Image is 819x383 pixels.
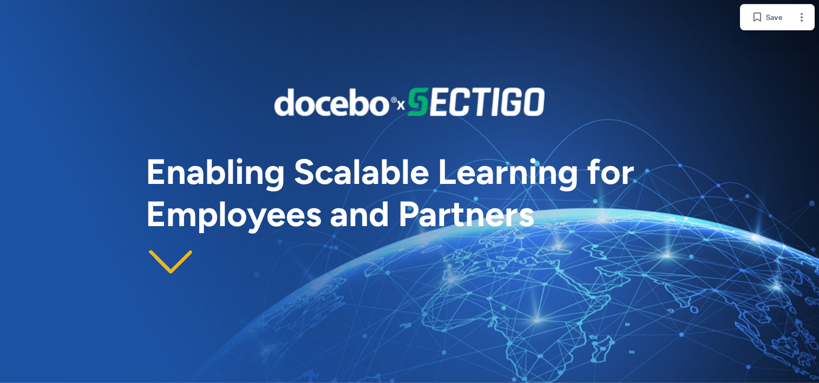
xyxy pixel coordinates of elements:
img: -HtqcRp7Uyd9otpOen9Ubi1XmO1Wen54lsacIw.png [274,76,545,128]
span: Save [766,11,782,24]
button: Save [742,6,791,28]
img: yMHVVGSKiii2Mk_ob5Ky5DYyrDDf4NCfGA7iow.gif [146,242,195,280]
span: Enabling Scalable Learning for Employees and Partners [146,150,643,235]
button: Page options [791,6,813,28]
